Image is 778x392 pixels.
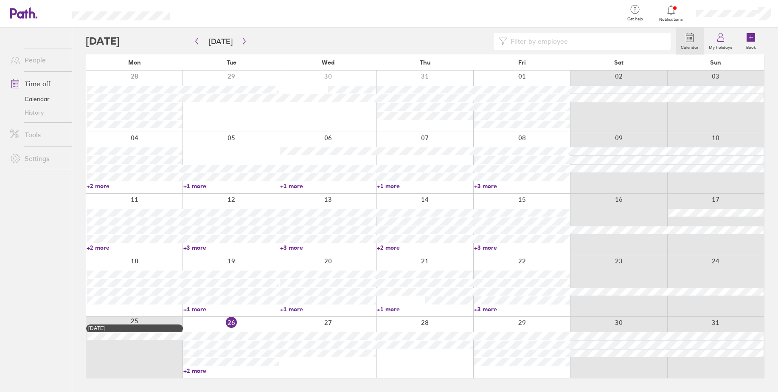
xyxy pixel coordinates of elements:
span: Tue [227,59,236,66]
button: [DATE] [202,34,239,48]
a: +3 more [474,305,570,313]
span: Sat [614,59,624,66]
a: +3 more [183,244,279,251]
a: Settings [3,150,72,167]
span: Mon [128,59,141,66]
span: Notifications [657,17,685,22]
a: Book [737,28,764,55]
a: +3 more [474,182,570,190]
label: My holidays [704,42,737,50]
a: Notifications [657,4,685,22]
a: +1 more [280,182,376,190]
a: +1 more [183,182,279,190]
a: +2 more [87,244,183,251]
a: +1 more [280,305,376,313]
a: People [3,51,72,68]
a: Calendar [676,28,704,55]
a: My holidays [704,28,737,55]
a: +2 more [87,182,183,190]
a: Calendar [3,92,72,106]
a: +3 more [280,244,376,251]
a: +1 more [377,182,473,190]
span: Sun [710,59,721,66]
span: Get help [621,17,649,22]
label: Book [741,42,761,50]
a: +1 more [183,305,279,313]
a: +3 more [474,244,570,251]
a: History [3,106,72,119]
span: Wed [322,59,334,66]
a: Tools [3,126,72,143]
div: [DATE] [88,325,181,331]
label: Calendar [676,42,704,50]
a: +2 more [183,367,279,375]
span: Fri [518,59,526,66]
a: Time off [3,75,72,92]
input: Filter by employee [507,33,666,49]
span: Thu [420,59,430,66]
a: +1 more [377,305,473,313]
a: +2 more [377,244,473,251]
